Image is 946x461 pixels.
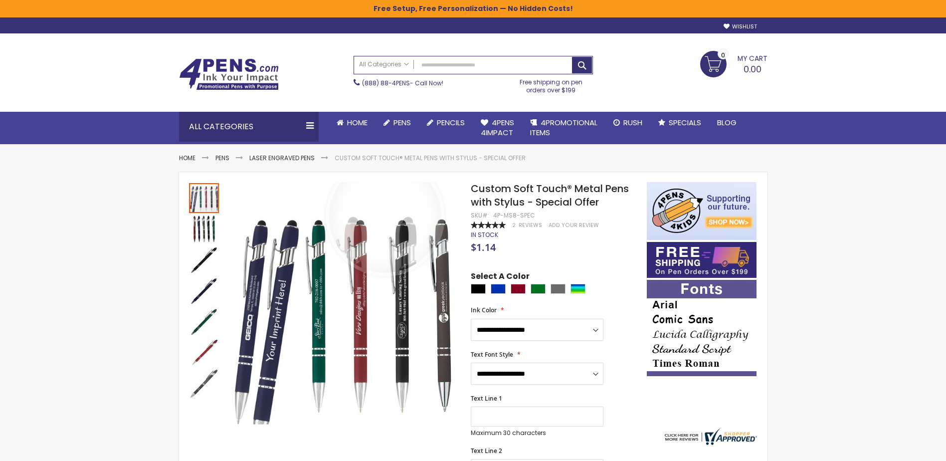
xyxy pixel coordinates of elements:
span: 4PROMOTIONAL ITEMS [530,117,597,138]
a: Home [329,112,376,134]
a: 4Pens4impact [473,112,522,144]
div: Blue [491,284,506,294]
span: 0 [721,50,725,60]
img: 4Pens Custom Pens and Promotional Products [179,58,279,90]
img: Custom Soft Touch® Metal Pens with Stylus - Special Offer [230,196,458,424]
span: Reviews [519,222,542,229]
a: Laser Engraved Pens [249,154,315,162]
a: 0.00 0 [700,51,767,76]
span: 4Pens 4impact [481,117,514,138]
img: 4pens.com widget logo [662,428,757,445]
a: Pens [376,112,419,134]
a: (888) 88-4PENS [362,79,410,87]
img: font-personalization-examples [647,280,757,376]
img: Custom Soft Touch® Metal Pens with Stylus - Special Offer [189,214,219,244]
div: Custom Soft Touch® Metal Pens with Stylus - Special Offer [189,244,220,275]
div: Custom Soft Touch® Metal Pens with Stylus - Special Offer [189,337,220,368]
p: Maximum 30 characters [471,429,603,437]
span: - Call Now! [362,79,443,87]
a: 4pens.com certificate URL [662,439,757,447]
a: Pencils [419,112,473,134]
img: Custom Soft Touch® Metal Pens with Stylus - Special Offer [189,338,219,368]
div: Black [471,284,486,294]
img: Custom Soft Touch® Metal Pens with Stylus - Special Offer [189,276,219,306]
a: Home [179,154,195,162]
div: Custom Soft Touch® Metal Pens with Stylus - Special Offer [189,368,219,399]
span: Specials [669,117,701,128]
span: $1.14 [471,240,496,254]
span: In stock [471,230,498,239]
span: Rush [623,117,642,128]
li: Custom Soft Touch® Metal Pens with Stylus - Special Offer [335,154,526,162]
span: 2 [512,222,516,229]
img: 4pens 4 kids [647,182,757,240]
span: Blog [717,117,737,128]
div: Availability [471,231,498,239]
a: Wishlist [724,23,757,30]
div: 4P-MS8-SPEC [493,212,535,220]
a: 4PROMOTIONALITEMS [522,112,605,144]
strong: SKU [471,211,489,220]
span: Select A Color [471,271,530,284]
div: 100% [471,222,506,229]
span: Text Line 2 [471,447,502,455]
div: Assorted [570,284,585,294]
img: Free shipping on orders over $199 [647,242,757,278]
div: Custom Soft Touch® Metal Pens with Stylus - Special Offer [189,213,220,244]
div: All Categories [179,112,319,142]
img: Custom Soft Touch® Metal Pens with Stylus - Special Offer [189,369,219,399]
img: Custom Soft Touch® Metal Pens with Stylus - Special Offer [189,245,219,275]
a: Specials [650,112,709,134]
a: Pens [215,154,229,162]
div: Green [531,284,546,294]
div: Free shipping on pen orders over $199 [509,74,593,94]
span: Ink Color [471,306,497,314]
span: Pens [393,117,411,128]
span: Pencils [437,117,465,128]
a: Blog [709,112,745,134]
a: Add Your Review [549,222,599,229]
div: Grey [551,284,566,294]
span: Custom Soft Touch® Metal Pens with Stylus - Special Offer [471,182,629,209]
span: Home [347,117,368,128]
a: Rush [605,112,650,134]
a: All Categories [354,56,414,73]
span: Text Line 1 [471,394,502,403]
span: All Categories [359,60,409,68]
div: Custom Soft Touch® Metal Pens with Stylus - Special Offer [189,275,220,306]
span: Text Font Style [471,350,513,359]
div: Custom Soft Touch® Metal Pens with Stylus - Special Offer [189,306,220,337]
span: 0.00 [744,63,761,75]
div: Burgundy [511,284,526,294]
a: 2 Reviews [512,222,544,229]
div: Custom Soft Touch® Metal Pens with Stylus - Special Offer [189,182,220,213]
img: Custom Soft Touch® Metal Pens with Stylus - Special Offer [189,307,219,337]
